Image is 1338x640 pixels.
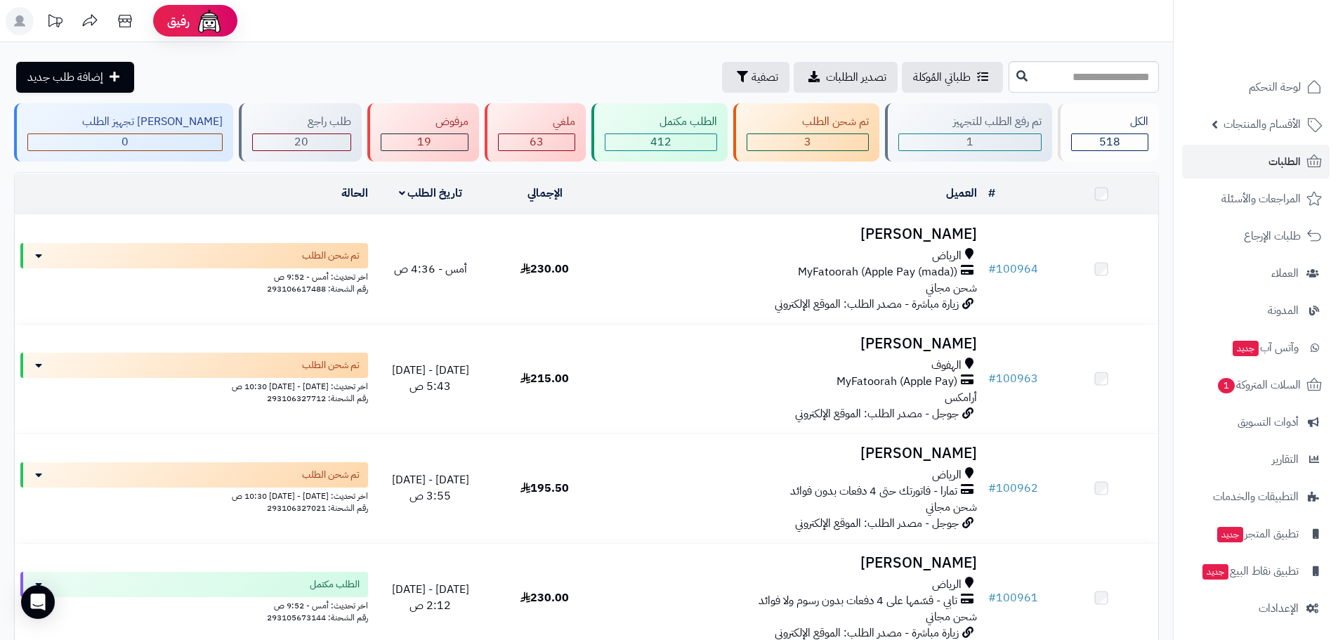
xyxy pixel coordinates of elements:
[1055,103,1162,162] a: الكل518
[898,114,1042,130] div: تم رفع الطلب للتجهيز
[605,114,717,130] div: الطلب مكتمل
[988,185,995,202] a: #
[932,467,962,483] span: الرياض
[747,114,868,130] div: تم شحن الطلب
[482,103,589,162] a: ملغي 63
[365,103,482,162] a: مرفوض 19
[530,133,544,150] span: 63
[946,185,977,202] a: العميل
[988,480,996,497] span: #
[1216,375,1301,395] span: السلات المتروكة
[988,370,1038,387] a: #100963
[20,488,368,502] div: اخر تحديث: [DATE] - [DATE] 10:30 ص
[1242,32,1325,62] img: logo-2.png
[527,185,563,202] a: الإجمالي
[988,589,996,606] span: #
[1071,114,1148,130] div: الكل
[1272,450,1299,469] span: التقارير
[20,597,368,612] div: اخر تحديث: أمس - 9:52 ص
[122,133,129,150] span: 0
[932,248,962,264] span: الرياض
[804,133,811,150] span: 3
[1271,263,1299,283] span: العملاء
[21,585,55,619] div: Open Intercom Messenger
[730,103,881,162] a: تم شحن الطلب 3
[1182,443,1330,476] a: التقارير
[589,103,730,162] a: الطلب مكتمل 412
[1221,189,1301,209] span: المراجعات والأسئلة
[1268,152,1301,171] span: الطلبات
[294,133,308,150] span: 20
[608,445,977,462] h3: [PERSON_NAME]
[1213,487,1299,507] span: التطبيقات والخدمات
[302,358,360,372] span: تم شحن الطلب
[837,374,957,390] span: MyFatoorah (Apple Pay)
[381,114,468,130] div: مرفوض
[520,589,569,606] span: 230.00
[1268,301,1299,320] span: المدونة
[253,134,350,150] div: 20
[826,69,886,86] span: تصدير الطلبات
[1233,341,1259,356] span: جديد
[902,62,1003,93] a: طلباتي المُوكلة
[752,69,778,86] span: تصفية
[394,261,467,277] span: أمس - 4:36 ص
[988,589,1038,606] a: #100961
[1238,412,1299,432] span: أدوات التسويق
[392,362,469,395] span: [DATE] - [DATE] 5:43 ص
[1182,368,1330,402] a: السلات المتروكة1
[1218,378,1235,394] span: 1
[795,515,959,532] span: جوجل - مصدر الطلب: الموقع الإلكتروني
[747,134,867,150] div: 3
[167,13,190,30] span: رفيق
[794,62,898,93] a: تصدير الطلبات
[399,185,463,202] a: تاريخ الطلب
[650,133,671,150] span: 412
[381,134,468,150] div: 19
[1099,133,1120,150] span: 518
[1231,338,1299,358] span: وآتس آب
[926,608,977,625] span: شحن مجاني
[790,483,957,499] span: تمارا - فاتورتك حتى 4 دفعات بدون فوائد
[195,7,223,35] img: ai-face.png
[267,392,368,405] span: رقم الشحنة: 293106327712
[520,480,569,497] span: 195.50
[499,134,575,150] div: 63
[931,358,962,374] span: الهفوف
[1182,70,1330,104] a: لوحة التحكم
[798,264,957,280] span: MyFatoorah (Apple Pay (mada))
[795,405,959,422] span: جوجل - مصدر الطلب: الموقع الإلكتروني
[1182,219,1330,253] a: طلبات الإرجاع
[16,62,134,93] a: إضافة طلب جديد
[605,134,716,150] div: 412
[20,378,368,393] div: اخر تحديث: [DATE] - [DATE] 10:30 ص
[20,268,368,283] div: اخر تحديث: أمس - 9:52 ص
[1182,256,1330,290] a: العملاء
[1217,527,1243,542] span: جديد
[1259,599,1299,618] span: الإعدادات
[1244,226,1301,246] span: طلبات الإرجاع
[722,62,789,93] button: تصفية
[988,261,996,277] span: #
[608,336,977,352] h3: [PERSON_NAME]
[988,261,1038,277] a: #100964
[1182,480,1330,514] a: التطبيقات والخدمات
[1224,115,1301,134] span: الأقسام والمنتجات
[520,370,569,387] span: 215.00
[1182,517,1330,551] a: تطبيق المتجرجديد
[1249,77,1301,97] span: لوحة التحكم
[608,226,977,242] h3: [PERSON_NAME]
[341,185,368,202] a: الحالة
[236,103,364,162] a: طلب راجع 20
[945,389,977,406] span: أرامكس
[926,280,977,296] span: شحن مجاني
[28,134,222,150] div: 0
[988,480,1038,497] a: #100962
[926,499,977,516] span: شحن مجاني
[882,103,1055,162] a: تم رفع الطلب للتجهيز 1
[966,133,973,150] span: 1
[1201,561,1299,581] span: تطبيق نقاط البيع
[267,282,368,295] span: رقم الشحنة: 293106617488
[1182,592,1330,625] a: الإعدادات
[498,114,575,130] div: ملغي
